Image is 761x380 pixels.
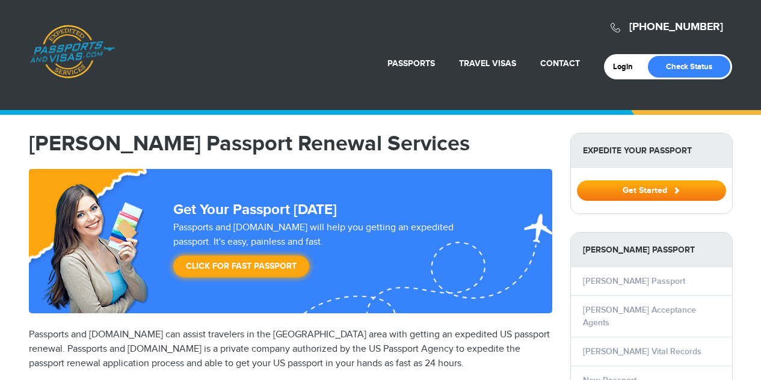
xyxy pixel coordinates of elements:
[571,133,732,168] strong: Expedite Your Passport
[583,346,701,357] a: [PERSON_NAME] Vital Records
[571,233,732,267] strong: [PERSON_NAME] Passport
[583,276,685,286] a: [PERSON_NAME] Passport
[629,20,723,34] a: [PHONE_NUMBER]
[577,185,726,195] a: Get Started
[387,58,435,69] a: Passports
[29,133,552,155] h1: [PERSON_NAME] Passport Renewal Services
[648,56,730,78] a: Check Status
[577,180,726,201] button: Get Started
[459,58,516,69] a: Travel Visas
[173,256,309,277] a: Click for Fast Passport
[540,58,580,69] a: Contact
[29,25,115,79] a: Passports & [DOMAIN_NAME]
[583,305,696,328] a: [PERSON_NAME] Acceptance Agents
[29,328,552,371] p: Passports and [DOMAIN_NAME] can assist travelers in the [GEOGRAPHIC_DATA] area with getting an ex...
[173,201,337,218] strong: Get Your Passport [DATE]
[168,221,497,283] div: Passports and [DOMAIN_NAME] will help you getting an expedited passport. It's easy, painless and ...
[613,62,641,72] a: Login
